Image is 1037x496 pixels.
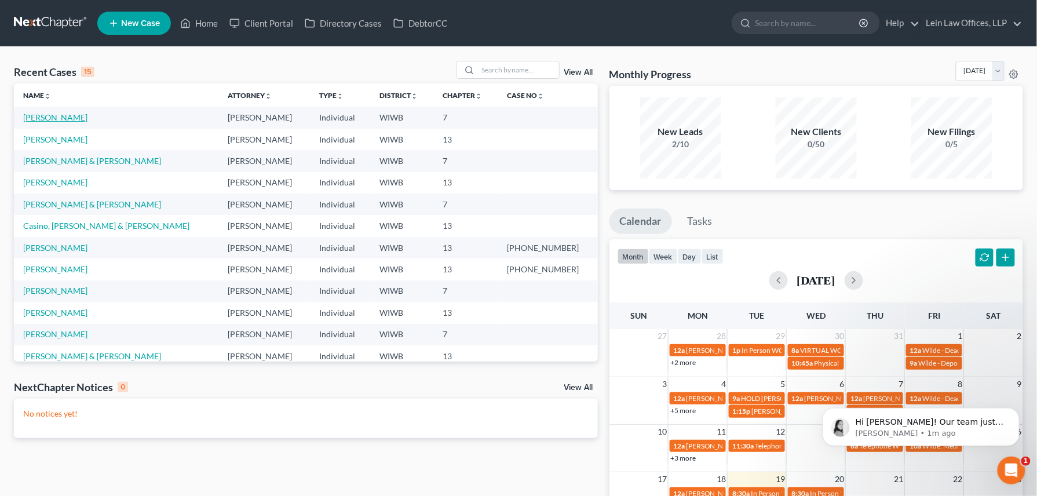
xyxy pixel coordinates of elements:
[564,384,593,392] a: View All
[715,425,727,439] span: 11
[311,194,371,215] td: Individual
[686,394,823,403] span: [PERSON_NAME] - RESP due to Our Disc Req
[311,129,371,150] td: Individual
[952,472,963,486] span: 22
[742,346,931,355] span: In Person WC Hearing - [PERSON_NAME] [PERSON_NAME] sa
[311,237,371,258] td: Individual
[732,407,750,415] span: 1:15p
[311,150,371,172] td: Individual
[673,394,685,403] span: 12a
[640,138,721,150] div: 2/10
[618,249,649,264] button: month
[834,472,845,486] span: 20
[805,384,1037,465] iframe: Intercom notifications message
[371,129,434,150] td: WIWB
[688,311,708,320] span: Mon
[673,346,685,355] span: 12a
[1021,457,1031,466] span: 1
[218,302,310,323] td: [PERSON_NAME]
[23,351,161,361] a: [PERSON_NAME] & [PERSON_NAME]
[371,324,434,345] td: WIWB
[433,302,498,323] td: 13
[433,150,498,172] td: 7
[661,377,668,391] span: 3
[800,346,982,355] span: VIRTUAL WC Hearing - [PERSON_NAME] [PERSON_NAME]
[720,377,727,391] span: 4
[797,274,835,286] h2: [DATE]
[371,280,434,302] td: WIWB
[218,150,310,172] td: [PERSON_NAME]
[732,442,754,450] span: 11:30a
[320,91,344,100] a: Typeunfold_more
[910,346,921,355] span: 12a
[311,215,371,236] td: Individual
[371,345,434,367] td: WIWB
[443,91,482,100] a: Chapterunfold_more
[23,286,87,296] a: [PERSON_NAME]
[686,346,841,355] span: [PERSON_NAME] - ANS to 2nd Suit from Old Replic
[433,324,498,345] td: 7
[433,194,498,215] td: 7
[218,324,310,345] td: [PERSON_NAME]
[311,172,371,194] td: Individual
[838,377,845,391] span: 6
[23,408,589,420] p: No notices yet!
[670,454,696,462] a: +3 more
[44,93,51,100] i: unfold_more
[791,346,799,355] span: 8a
[433,172,498,194] td: 13
[380,91,418,100] a: Districtunfold_more
[23,243,87,253] a: [PERSON_NAME]
[411,93,418,100] i: unfold_more
[23,308,87,318] a: [PERSON_NAME]
[673,442,685,450] span: 12a
[656,472,668,486] span: 17
[609,67,692,81] h3: Monthly Progress
[218,345,310,367] td: [PERSON_NAME]
[311,345,371,367] td: Individual
[228,91,272,100] a: Attorneyunfold_more
[921,13,1023,34] a: Lein Law Offices, LLP
[911,138,992,150] div: 0/5
[1016,377,1023,391] span: 9
[371,150,434,172] td: WIWB
[630,311,647,320] span: Sun
[755,442,949,450] span: Telephone WC Pre-Hearing [PERSON_NAME] [PERSON_NAME]
[174,13,224,34] a: Home
[311,258,371,280] td: Individual
[715,472,727,486] span: 18
[311,324,371,345] td: Individual
[732,346,740,355] span: 1p
[311,107,371,128] td: Individual
[814,359,871,367] span: Physical - Plaintiff -
[23,329,87,339] a: [PERSON_NAME]
[23,112,87,122] a: [PERSON_NAME]
[224,13,299,34] a: Client Portal
[779,377,786,391] span: 5
[433,345,498,367] td: 13
[121,19,160,28] span: New Case
[755,12,861,34] input: Search by name...
[750,311,765,320] span: Tue
[564,68,593,76] a: View All
[433,258,498,280] td: 13
[23,134,87,144] a: [PERSON_NAME]
[371,172,434,194] td: WIWB
[218,280,310,302] td: [PERSON_NAME]
[14,65,94,79] div: Recent Cases
[218,194,310,215] td: [PERSON_NAME]
[911,125,992,138] div: New Filings
[791,359,813,367] span: 10:45a
[218,237,310,258] td: [PERSON_NAME]
[299,13,388,34] a: Directory Cases
[388,13,453,34] a: DebtorCC
[371,194,434,215] td: WIWB
[371,215,434,236] td: WIWB
[371,302,434,323] td: WIWB
[741,394,852,403] span: HOLD [PERSON_NAME] - Mediation
[775,329,786,343] span: 29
